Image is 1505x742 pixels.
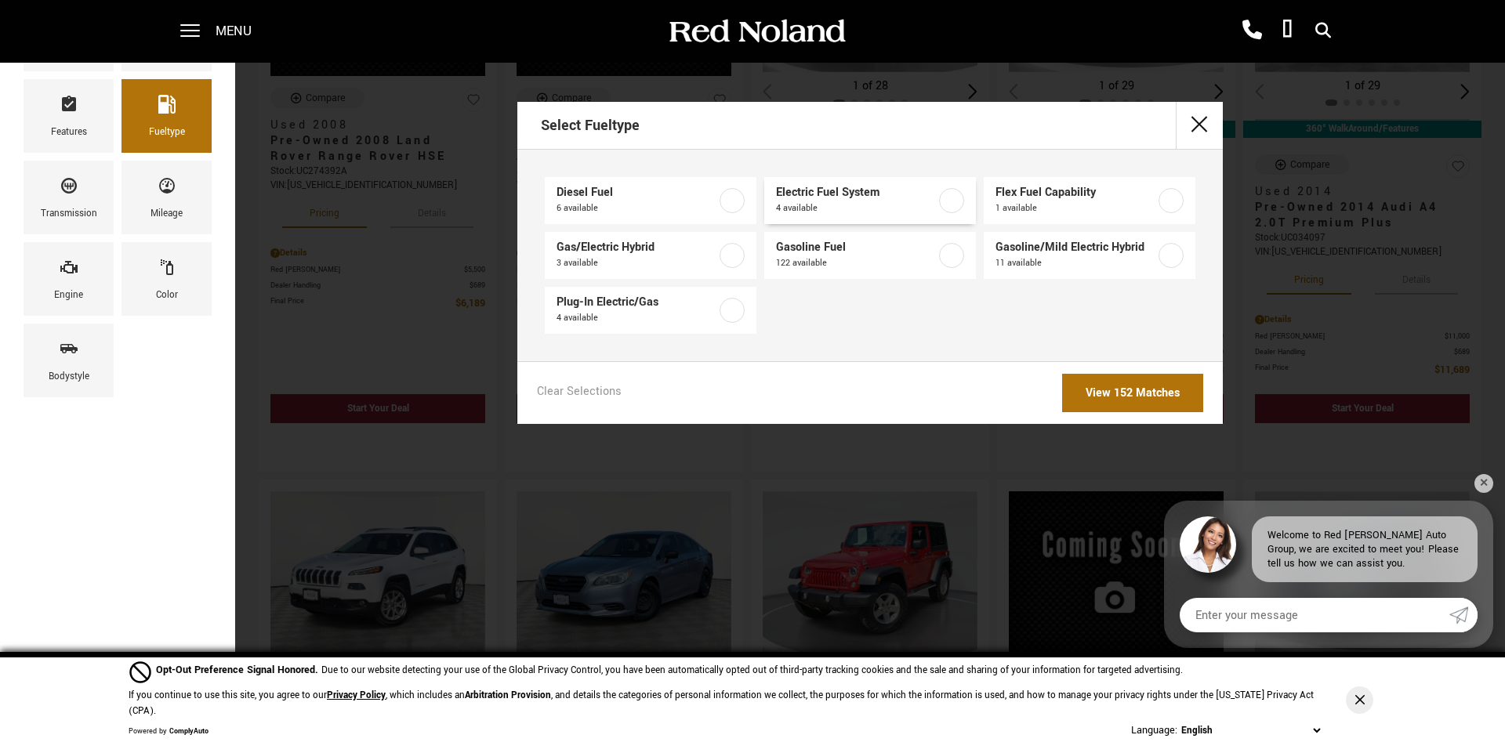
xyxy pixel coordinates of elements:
a: View 152 Matches [1062,374,1203,412]
a: Gas/Electric Hybrid3 available [545,232,756,279]
span: Electric Fuel System [776,185,936,201]
p: If you continue to use this site, you agree to our , which includes an , and details the categori... [129,689,1314,718]
span: 4 available [557,310,716,326]
span: Engine [60,254,78,287]
a: Submit [1449,598,1478,632]
span: 4 available [776,201,936,216]
div: Language: [1131,725,1177,736]
span: 3 available [557,255,716,271]
div: Fueltype [149,124,185,141]
span: Gasoline/Mild Electric Hybrid [995,240,1155,255]
div: EngineEngine [24,242,114,316]
div: TransmissionTransmission [24,161,114,234]
span: Fueltype [158,91,176,124]
button: close [1176,102,1223,149]
span: 6 available [557,201,716,216]
span: 11 available [995,255,1155,271]
strong: Arbitration Provision [465,689,551,702]
div: Powered by [129,727,209,737]
input: Enter your message [1180,598,1449,632]
span: Flex Fuel Capability [995,185,1155,201]
a: Electric Fuel System4 available [764,177,976,224]
button: Close Button [1346,686,1373,714]
div: Color [156,287,178,304]
div: Features [51,124,87,141]
a: Plug-In Electric/Gas4 available [545,287,756,334]
select: Language Select [1177,722,1324,739]
span: Diesel Fuel [557,185,716,201]
a: Flex Fuel Capability1 available [984,177,1195,224]
div: MileageMileage [121,161,212,234]
span: Gas/Electric Hybrid [557,240,716,255]
span: Plug-In Electric/Gas [557,295,716,310]
div: FueltypeFueltype [121,79,212,153]
span: Color [158,254,176,287]
div: Engine [54,287,83,304]
a: Diesel Fuel6 available [545,177,756,224]
a: ComplyAuto [169,726,209,737]
span: Transmission [60,172,78,205]
h2: Select Fueltype [541,103,640,147]
span: Features [60,91,78,124]
span: 122 available [776,255,936,271]
div: Welcome to Red [PERSON_NAME] Auto Group, we are excited to meet you! Please tell us how we can as... [1252,516,1478,582]
a: Privacy Policy [327,689,386,702]
span: 1 available [995,201,1155,216]
div: FeaturesFeatures [24,79,114,153]
a: Clear Selections [537,384,622,403]
a: Gasoline/Mild Electric Hybrid11 available [984,232,1195,279]
div: Bodystyle [49,368,89,385]
span: Mileage [158,172,176,205]
div: Due to our website detecting your use of the Global Privacy Control, you have been automatically ... [156,662,1183,679]
span: Gasoline Fuel [776,240,936,255]
a: Gasoline Fuel122 available [764,232,976,279]
div: Transmission [41,205,97,223]
img: Agent profile photo [1180,516,1236,573]
span: Bodystyle [60,335,78,368]
div: ColorColor [121,242,212,316]
div: Mileage [150,205,183,223]
img: Red Noland Auto Group [666,18,847,45]
span: Opt-Out Preference Signal Honored . [156,663,321,677]
div: BodystyleBodystyle [24,324,114,397]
